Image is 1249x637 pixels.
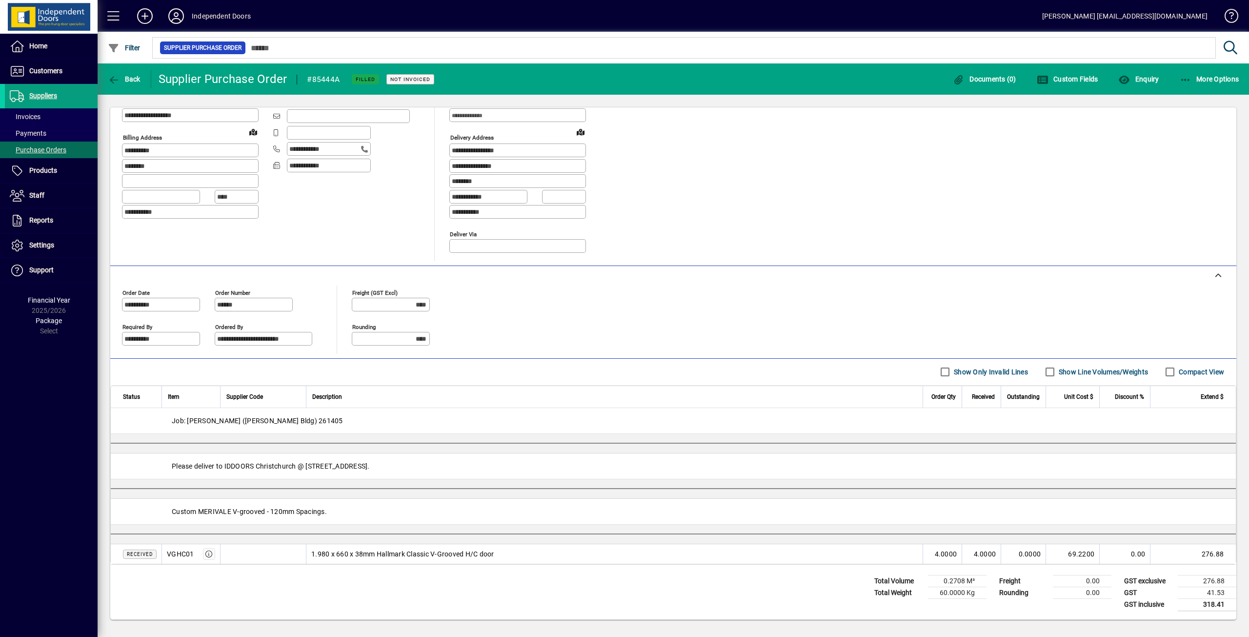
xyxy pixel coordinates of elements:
[1116,70,1161,88] button: Enquiry
[307,72,340,87] div: #85444A
[105,70,143,88] button: Back
[5,159,98,183] a: Products
[215,323,243,330] mat-label: Ordered by
[952,367,1028,377] label: Show Only Invalid Lines
[5,125,98,142] a: Payments
[928,575,987,587] td: 0.2708 M³
[994,575,1053,587] td: Freight
[1001,544,1046,564] td: 0.0000
[10,146,66,154] span: Purchase Orders
[29,67,62,75] span: Customers
[1064,391,1093,402] span: Unit Cost $
[161,7,192,25] button: Profile
[950,70,1019,88] button: Documents (0)
[1178,598,1236,611] td: 318.41
[962,544,1001,564] td: 4.0000
[1053,587,1111,598] td: 0.00
[1119,575,1178,587] td: GST exclusive
[928,587,987,598] td: 60.0000 Kg
[5,184,98,208] a: Staff
[1037,75,1098,83] span: Custom Fields
[159,71,287,87] div: Supplier Purchase Order
[29,216,53,224] span: Reports
[168,391,180,402] span: Item
[5,59,98,83] a: Customers
[1180,75,1239,83] span: More Options
[29,42,47,50] span: Home
[111,453,1236,479] div: Please deliver to IDDOORS Christchurch @ [STREET_ADDRESS].
[352,323,376,330] mat-label: Rounding
[164,43,242,53] span: Supplier Purchase Order
[450,230,477,237] mat-label: Deliver via
[390,76,430,82] span: Not Invoiced
[1046,544,1099,564] td: 69.2200
[111,499,1236,524] div: Custom MERIVALE V-grooved - 120mm Spacings.
[1057,367,1148,377] label: Show Line Volumes/Weights
[1217,2,1237,34] a: Knowledge Base
[1178,575,1236,587] td: 276.88
[311,549,494,559] span: 1.980 x 660 x 38mm Hallmark Classic V-Grooved H/C door
[111,408,1236,433] div: Job: [PERSON_NAME] ([PERSON_NAME] Bldg) 261405
[1115,391,1144,402] span: Discount %
[573,124,588,140] a: View on map
[1119,587,1178,598] td: GST
[1178,587,1236,598] td: 41.53
[10,129,46,137] span: Payments
[215,289,250,296] mat-label: Order number
[312,391,342,402] span: Description
[29,266,54,274] span: Support
[994,587,1053,598] td: Rounding
[1119,598,1178,611] td: GST inclusive
[5,34,98,59] a: Home
[869,575,928,587] td: Total Volume
[29,241,54,249] span: Settings
[105,39,143,57] button: Filter
[98,70,151,88] app-page-header-button: Back
[192,8,251,24] div: Independent Doors
[245,124,261,140] a: View on map
[1042,8,1208,24] div: [PERSON_NAME] [EMAIL_ADDRESS][DOMAIN_NAME]
[36,317,62,325] span: Package
[5,233,98,258] a: Settings
[29,92,57,100] span: Suppliers
[1053,575,1111,587] td: 0.00
[167,549,194,559] div: VGHC01
[931,391,956,402] span: Order Qty
[127,552,153,557] span: Received
[1118,75,1159,83] span: Enquiry
[5,108,98,125] a: Invoices
[1099,544,1150,564] td: 0.00
[29,191,44,199] span: Staff
[122,323,152,330] mat-label: Required by
[1201,391,1224,402] span: Extend $
[29,166,57,174] span: Products
[123,391,140,402] span: Status
[5,208,98,233] a: Reports
[356,76,375,82] span: Filled
[108,75,141,83] span: Back
[5,258,98,283] a: Support
[1177,367,1224,377] label: Compact View
[129,7,161,25] button: Add
[108,44,141,52] span: Filter
[122,289,150,296] mat-label: Order date
[352,289,398,296] mat-label: Freight (GST excl)
[1007,391,1040,402] span: Outstanding
[5,142,98,158] a: Purchase Orders
[1177,70,1242,88] button: More Options
[1034,70,1101,88] button: Custom Fields
[923,544,962,564] td: 4.0000
[869,587,928,598] td: Total Weight
[953,75,1016,83] span: Documents (0)
[1150,544,1236,564] td: 276.88
[226,391,263,402] span: Supplier Code
[10,113,40,121] span: Invoices
[28,296,70,304] span: Financial Year
[972,391,995,402] span: Received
